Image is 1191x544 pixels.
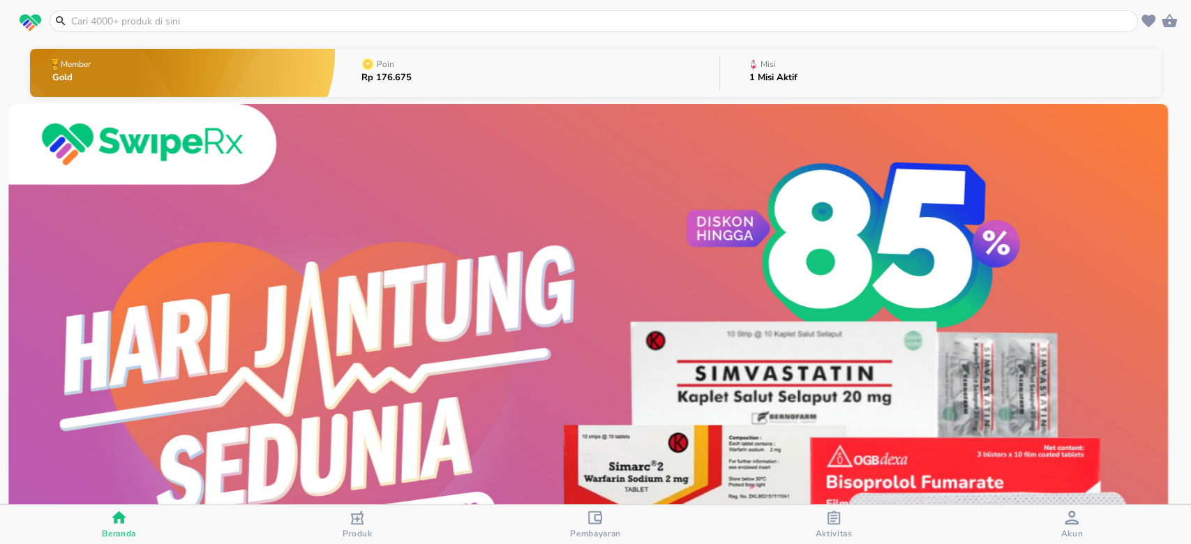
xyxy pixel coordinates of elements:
[343,528,373,539] span: Produk
[361,73,412,82] p: Rp 176.675
[953,505,1191,544] button: Akun
[1061,528,1083,539] span: Akun
[102,528,136,539] span: Beranda
[52,73,93,82] p: Gold
[70,14,1134,29] input: Cari 4000+ produk di sini
[761,60,776,68] p: Misi
[477,505,714,544] button: Pembayaran
[20,14,41,32] img: logo_swiperx_s.bd005f3b.svg
[335,45,719,100] button: PoinRp 176.675
[815,528,852,539] span: Aktivitas
[749,73,797,82] p: 1 Misi Aktif
[714,505,952,544] button: Aktivitas
[570,528,621,539] span: Pembayaran
[720,45,1161,100] button: Misi1 Misi Aktif
[238,505,476,544] button: Produk
[377,60,394,68] p: Poin
[61,60,91,68] p: Member
[30,45,336,100] button: MemberGold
